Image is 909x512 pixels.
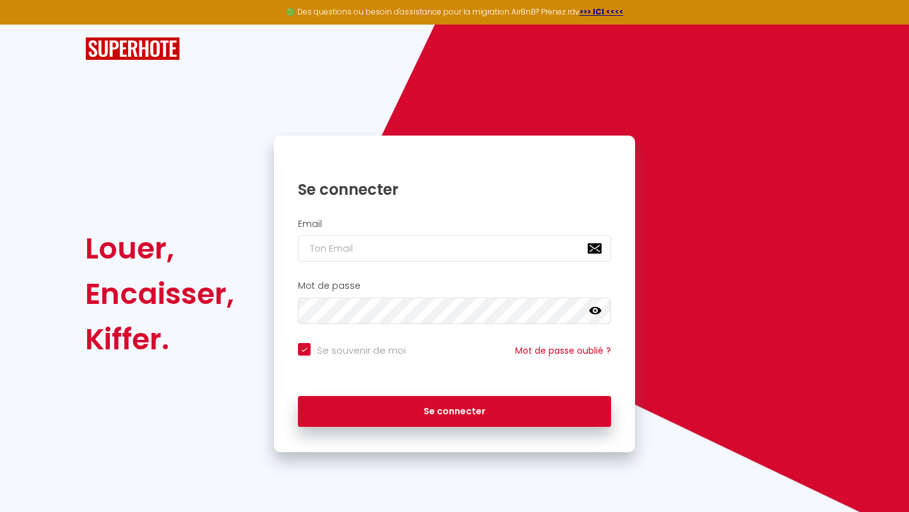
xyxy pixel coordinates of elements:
[515,344,611,357] a: Mot de passe oublié ?
[85,37,180,61] img: SuperHote logo
[298,235,611,262] input: Ton Email
[579,6,624,17] a: >>> ICI <<<<
[298,180,611,199] h1: Se connecter
[85,226,234,271] div: Louer,
[298,219,611,230] h2: Email
[298,281,611,291] h2: Mot de passe
[298,396,611,428] button: Se connecter
[85,271,234,317] div: Encaisser,
[85,317,234,362] div: Kiffer.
